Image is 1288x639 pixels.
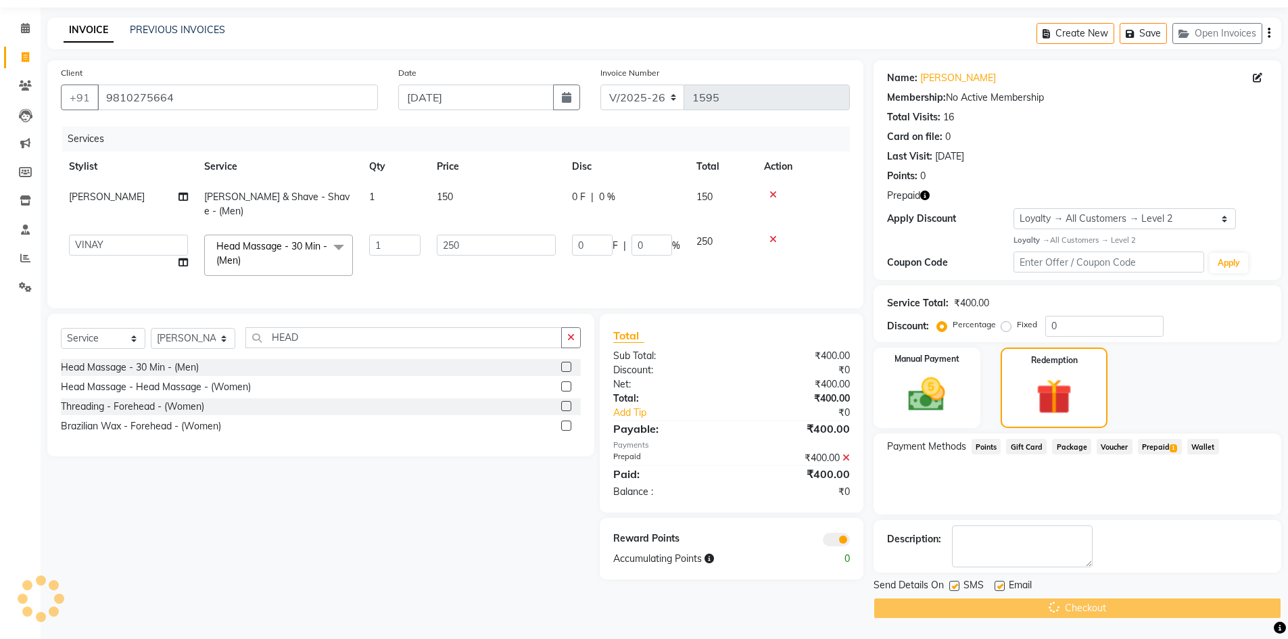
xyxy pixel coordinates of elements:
[672,239,680,253] span: %
[756,151,850,182] th: Action
[874,578,944,595] span: Send Details On
[204,191,350,217] span: [PERSON_NAME] & Shave - Shave - (Men)
[943,110,954,124] div: 16
[623,239,626,253] span: |
[887,296,949,310] div: Service Total:
[603,485,732,499] div: Balance :
[1172,23,1262,44] button: Open Invoices
[1170,444,1177,452] span: 1
[732,392,860,406] div: ₹400.00
[603,377,732,392] div: Net:
[1138,439,1182,454] span: Prepaid
[887,130,943,144] div: Card on file:
[895,353,959,365] label: Manual Payment
[897,373,957,416] img: _cash.svg
[61,67,82,79] label: Client
[603,531,732,546] div: Reward Points
[887,91,1268,105] div: No Active Membership
[1017,318,1037,331] label: Fixed
[603,451,732,465] div: Prepaid
[216,240,327,266] span: Head Massage - 30 Min - (Men)
[429,151,564,182] th: Price
[61,85,99,110] button: +91
[887,91,946,105] div: Membership:
[62,126,860,151] div: Services
[603,406,753,420] a: Add Tip
[97,85,378,110] input: Search by Name/Mobile/Email/Code
[130,24,225,36] a: PREVIOUS INVOICES
[963,578,984,595] span: SMS
[613,239,618,253] span: F
[887,71,917,85] div: Name:
[1013,252,1204,273] input: Enter Offer / Coupon Code
[603,349,732,363] div: Sub Total:
[603,392,732,406] div: Total:
[887,189,920,203] span: Prepaid
[887,319,929,333] div: Discount:
[732,485,860,499] div: ₹0
[603,552,795,566] div: Accumulating Points
[1009,578,1032,595] span: Email
[600,67,659,79] label: Invoice Number
[887,532,941,546] div: Description:
[61,151,196,182] th: Stylist
[1097,439,1132,454] span: Voucher
[1013,235,1049,245] strong: Loyalty →
[564,151,688,182] th: Disc
[887,149,932,164] div: Last Visit:
[953,318,996,331] label: Percentage
[1006,439,1047,454] span: Gift Card
[572,190,586,204] span: 0 F
[591,190,594,204] span: |
[69,191,145,203] span: [PERSON_NAME]
[796,552,860,566] div: 0
[688,151,756,182] th: Total
[1025,375,1083,419] img: _gift.svg
[64,18,114,43] a: INVOICE
[599,190,615,204] span: 0 %
[696,235,713,247] span: 250
[887,110,940,124] div: Total Visits:
[1031,354,1078,366] label: Redemption
[437,191,453,203] span: 150
[920,169,926,183] div: 0
[972,439,1001,454] span: Points
[1187,439,1219,454] span: Wallet
[732,466,860,482] div: ₹400.00
[1052,439,1091,454] span: Package
[1120,23,1167,44] button: Save
[696,191,713,203] span: 150
[61,400,204,414] div: Threading - Forehead - (Women)
[61,380,251,394] div: Head Massage - Head Massage - (Women)
[613,440,849,451] div: Payments
[732,421,860,437] div: ₹400.00
[241,254,247,266] a: x
[1036,23,1114,44] button: Create New
[732,349,860,363] div: ₹400.00
[887,212,1014,226] div: Apply Discount
[920,71,996,85] a: [PERSON_NAME]
[398,67,416,79] label: Date
[887,440,966,454] span: Payment Methods
[603,466,732,482] div: Paid:
[945,130,951,144] div: 0
[61,360,199,375] div: Head Massage - 30 Min - (Men)
[603,421,732,437] div: Payable:
[369,191,375,203] span: 1
[732,451,860,465] div: ₹400.00
[245,327,562,348] input: Search or Scan
[61,419,221,433] div: Brazilian Wax - Forehead - (Women)
[361,151,429,182] th: Qty
[753,406,860,420] div: ₹0
[887,256,1014,270] div: Coupon Code
[603,363,732,377] div: Discount:
[196,151,361,182] th: Service
[935,149,964,164] div: [DATE]
[1210,253,1248,273] button: Apply
[732,377,860,392] div: ₹400.00
[887,169,917,183] div: Points:
[1013,235,1268,246] div: All Customers → Level 2
[954,296,989,310] div: ₹400.00
[732,363,860,377] div: ₹0
[613,329,644,343] span: Total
